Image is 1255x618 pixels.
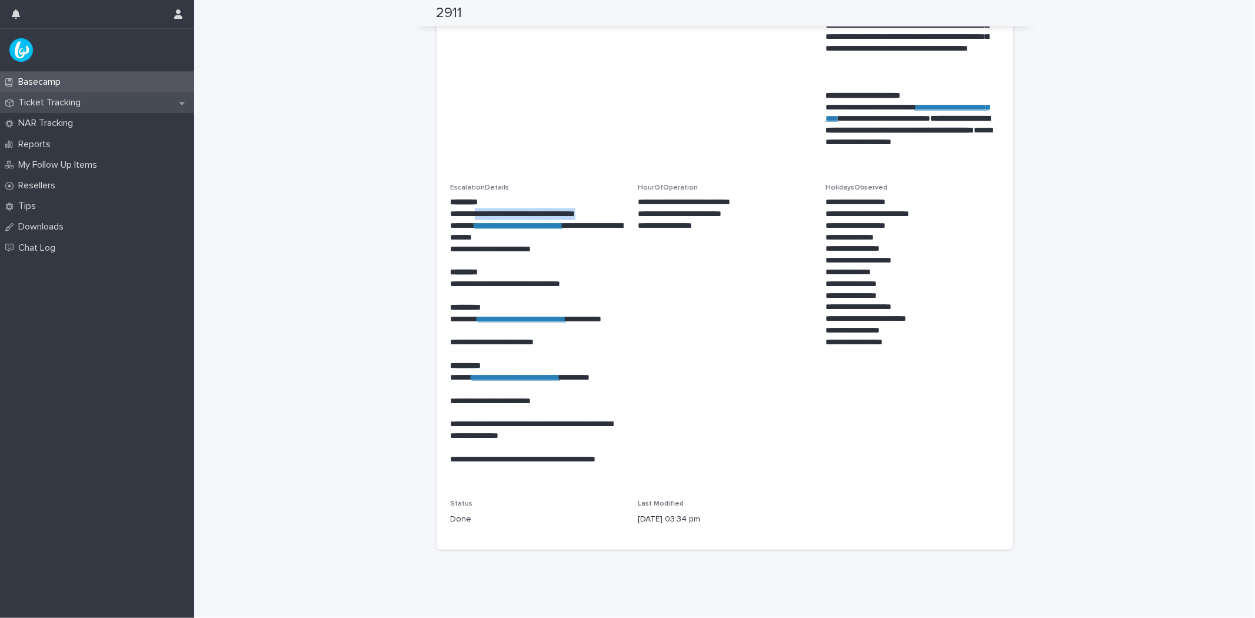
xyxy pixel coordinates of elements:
[638,501,684,508] span: Last Modified
[14,77,70,88] p: Basecamp
[451,184,510,191] span: EscalationDetails
[638,184,698,191] span: HourOfOperation
[14,97,90,108] p: Ticket Tracking
[14,180,65,191] p: Resellers
[451,501,473,508] span: Status
[451,514,624,526] p: Done
[638,514,811,526] p: [DATE] 03:34 pm
[14,160,106,171] p: My Follow Up Items
[14,221,73,232] p: Downloads
[14,201,45,212] p: Tips
[437,5,462,22] h2: 2911
[14,139,60,150] p: Reports
[9,38,33,62] img: UPKZpZA3RCu7zcH4nw8l
[825,184,887,191] span: HolidaysObserved
[14,242,65,254] p: Chat Log
[14,118,82,129] p: NAR Tracking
